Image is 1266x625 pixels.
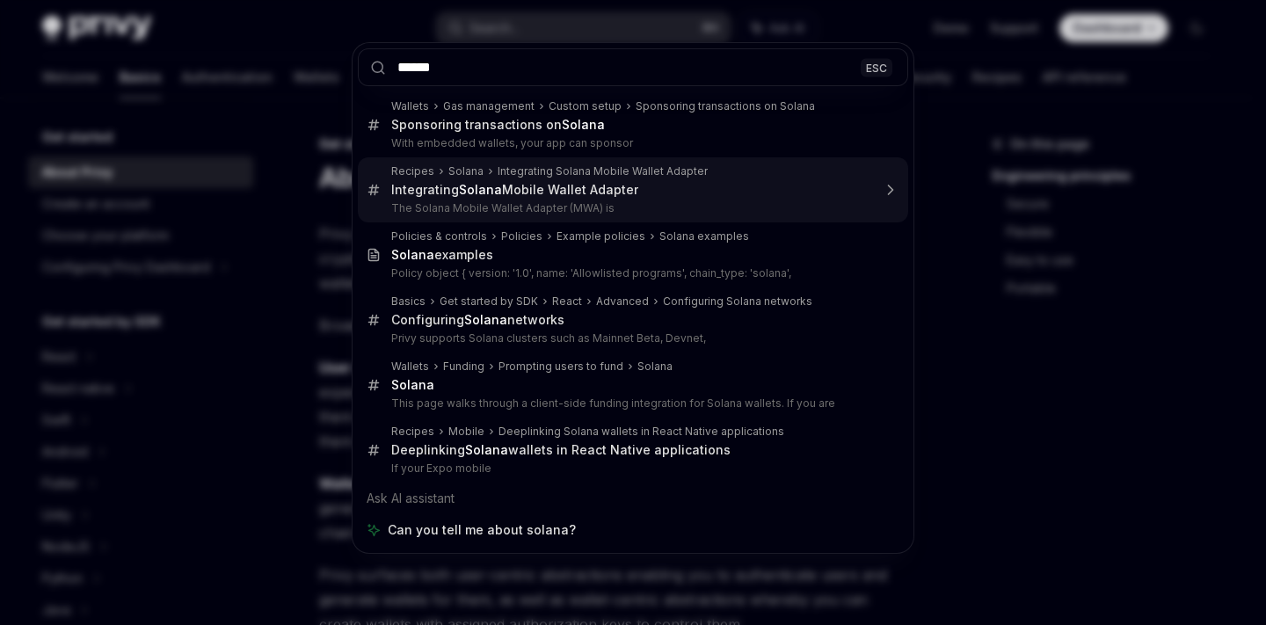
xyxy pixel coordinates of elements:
div: Gas management [443,99,535,113]
div: examples [391,247,493,263]
div: Custom setup [549,99,622,113]
div: Get started by SDK [440,294,538,309]
div: Solana [448,164,484,178]
div: Recipes [391,425,434,439]
div: Basics [391,294,426,309]
div: Deeplinking Solana wallets in React Native applications [498,425,784,439]
div: Example policies [557,229,645,243]
b: Solana [465,442,508,457]
div: Integrating Solana Mobile Wallet Adapter [498,164,708,178]
div: Wallets [391,360,429,374]
p: This page walks through a client-side funding integration for Solana wallets. If you are [391,396,871,411]
div: Funding [443,360,484,374]
span: Can you tell me about solana? [388,521,576,539]
b: Solana [459,182,502,197]
div: React [552,294,582,309]
div: Solana [637,360,673,374]
div: ESC [861,58,892,76]
p: With embedded wallets, your app can sponsor [391,136,871,150]
div: Wallets [391,99,429,113]
div: Ask AI assistant [358,483,908,514]
div: Advanced [596,294,649,309]
p: Policy object { version: '1.0', name: 'Allowlisted programs', chain_type: 'solana', [391,266,871,280]
div: Solana examples [659,229,749,243]
div: Integrating Mobile Wallet Adapter [391,182,638,198]
div: Policies [501,229,542,243]
div: Prompting users to fund [498,360,623,374]
div: Configuring networks [391,312,564,328]
b: Solana [464,312,507,327]
div: Configuring Solana networks [663,294,812,309]
div: Sponsoring transactions on [391,117,605,133]
div: Deeplinking wallets in React Native applications [391,442,731,458]
b: Solana [391,377,434,392]
b: Solana [391,247,434,262]
p: Privy supports Solana clusters such as Mainnet Beta, Devnet, [391,331,871,345]
div: Sponsoring transactions on Solana [636,99,815,113]
div: Mobile [448,425,484,439]
p: If your Expo mobile [391,461,871,476]
div: Recipes [391,164,434,178]
div: Policies & controls [391,229,487,243]
p: The Solana Mobile Wallet Adapter (MWA) is [391,201,871,215]
b: Solana [562,117,605,132]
